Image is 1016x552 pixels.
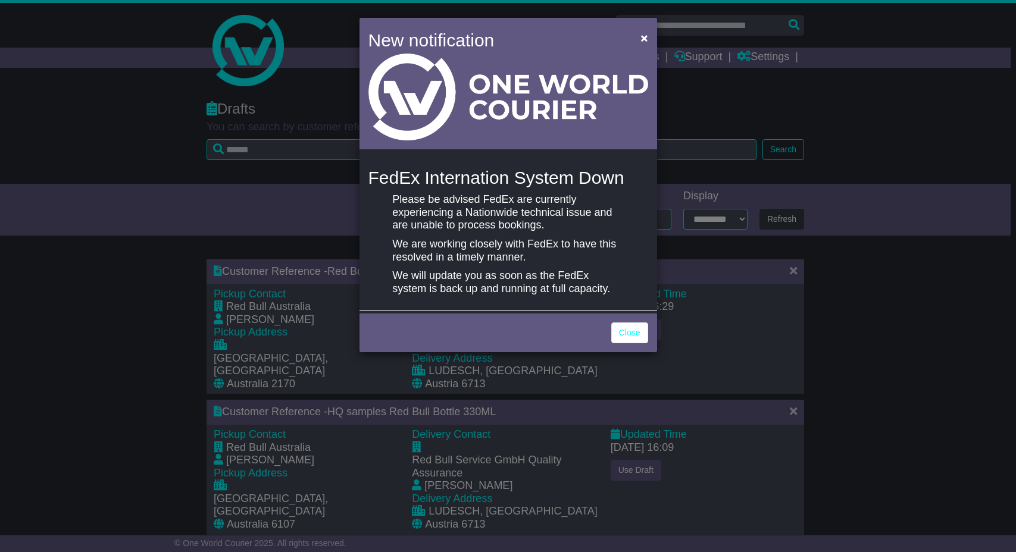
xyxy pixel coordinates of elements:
h4: New notification [368,27,624,54]
h4: FedEx Internation System Down [368,168,648,187]
img: Light [368,54,648,140]
span: × [640,31,648,45]
a: Close [611,322,648,343]
p: We will update you as soon as the FedEx system is back up and running at full capacity. [392,269,623,295]
p: We are working closely with FedEx to have this resolved in a timely manner. [392,238,623,264]
button: Close [634,26,654,50]
p: Please be advised FedEx are currently experiencing a Nationwide technical issue and are unable to... [392,193,623,232]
